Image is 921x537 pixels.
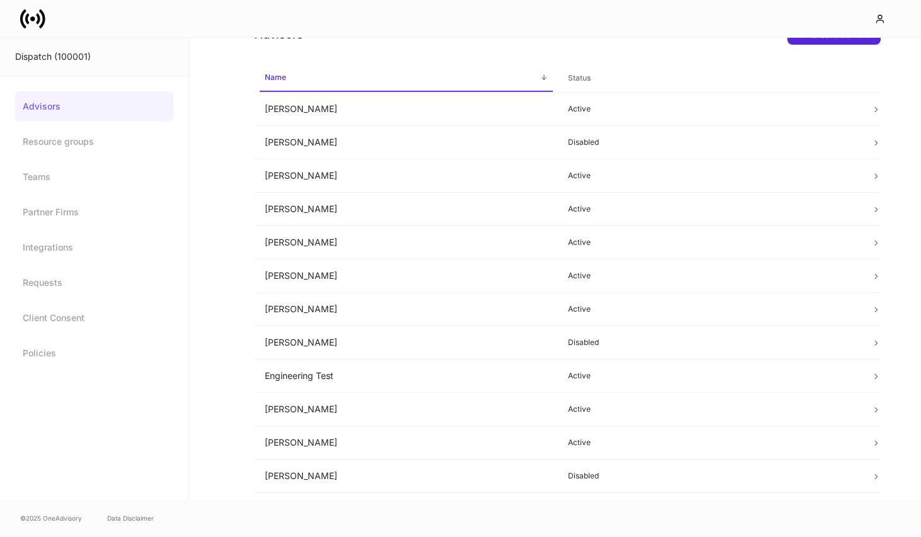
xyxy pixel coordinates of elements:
[15,338,173,368] a: Policies
[15,268,173,298] a: Requests
[255,460,558,493] td: [PERSON_NAME]
[15,50,173,63] div: Dispatch (100001)
[568,438,851,448] p: Active
[15,127,173,157] a: Resource groups
[568,404,851,414] p: Active
[15,303,173,333] a: Client Consent
[15,162,173,192] a: Teams
[568,371,851,381] p: Active
[255,426,558,460] td: [PERSON_NAME]
[568,72,591,84] h6: Status
[255,393,558,426] td: [PERSON_NAME]
[568,204,851,214] p: Active
[255,326,558,359] td: [PERSON_NAME]
[568,137,851,147] p: Disabled
[255,193,558,226] td: [PERSON_NAME]
[255,493,558,526] td: [PERSON_NAME]
[255,226,558,259] td: [PERSON_NAME]
[568,471,851,481] p: Disabled
[563,65,856,91] span: Status
[568,271,851,281] p: Active
[568,304,851,314] p: Active
[255,259,558,293] td: [PERSON_NAME]
[568,237,851,247] p: Active
[260,65,553,92] span: Name
[15,232,173,263] a: Integrations
[255,93,558,126] td: [PERSON_NAME]
[568,337,851,348] p: Disabled
[255,359,558,393] td: Engineering Test
[255,159,558,193] td: [PERSON_NAME]
[265,71,286,83] h6: Name
[20,513,82,523] span: © 2025 OneAdvisory
[568,171,851,181] p: Active
[255,126,558,159] td: [PERSON_NAME]
[568,104,851,114] p: Active
[15,91,173,122] a: Advisors
[15,197,173,227] a: Partner Firms
[107,513,154,523] a: Data Disclaimer
[255,293,558,326] td: [PERSON_NAME]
